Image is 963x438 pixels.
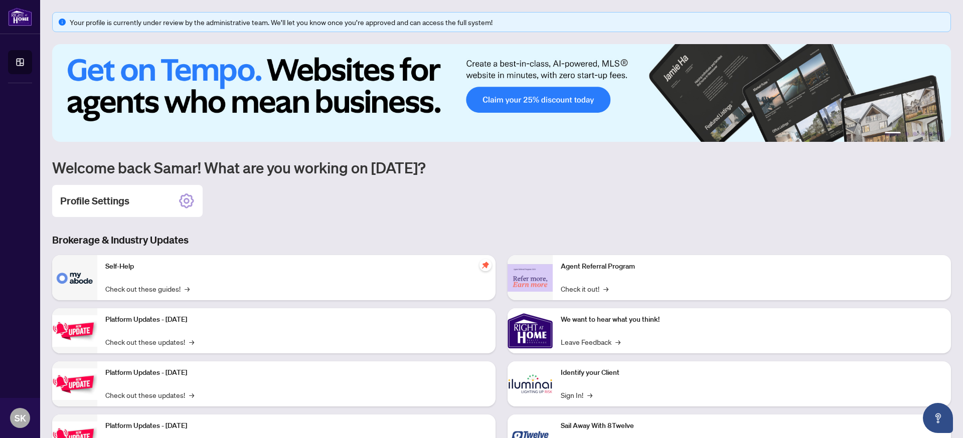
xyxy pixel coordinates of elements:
a: Check out these guides!→ [105,283,190,294]
img: Platform Updates - July 8, 2025 [52,368,97,400]
span: info-circle [59,19,66,26]
img: Platform Updates - July 21, 2025 [52,315,97,347]
button: 5 [929,132,933,136]
div: Your profile is currently under review by the administrative team. We’ll let you know once you’re... [70,17,944,28]
h2: Profile Settings [60,194,129,208]
button: 1 [885,132,901,136]
span: pushpin [479,259,492,271]
button: 3 [913,132,917,136]
button: Open asap [923,403,953,433]
img: logo [8,8,32,26]
a: Sign In!→ [561,389,592,400]
p: Identify your Client [561,367,943,378]
span: → [587,389,592,400]
span: SK [15,411,26,425]
h3: Brokerage & Industry Updates [52,233,951,247]
button: 2 [905,132,909,136]
button: 6 [937,132,941,136]
h1: Welcome back Samar! What are you working on [DATE]? [52,158,951,177]
img: Slide 0 [52,44,951,142]
button: 4 [921,132,925,136]
p: We want to hear what you think! [561,314,943,325]
span: → [603,283,608,294]
p: Platform Updates - [DATE] [105,367,488,378]
p: Sail Away With 8Twelve [561,420,943,431]
p: Self-Help [105,261,488,272]
img: Self-Help [52,255,97,300]
span: → [189,389,194,400]
span: → [185,283,190,294]
a: Check it out!→ [561,283,608,294]
span: → [615,336,620,347]
img: We want to hear what you think! [508,308,553,353]
a: Check out these updates!→ [105,389,194,400]
p: Agent Referral Program [561,261,943,272]
img: Identify your Client [508,361,553,406]
p: Platform Updates - [DATE] [105,420,488,431]
a: Leave Feedback→ [561,336,620,347]
span: → [189,336,194,347]
img: Agent Referral Program [508,264,553,292]
a: Check out these updates!→ [105,336,194,347]
p: Platform Updates - [DATE] [105,314,488,325]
